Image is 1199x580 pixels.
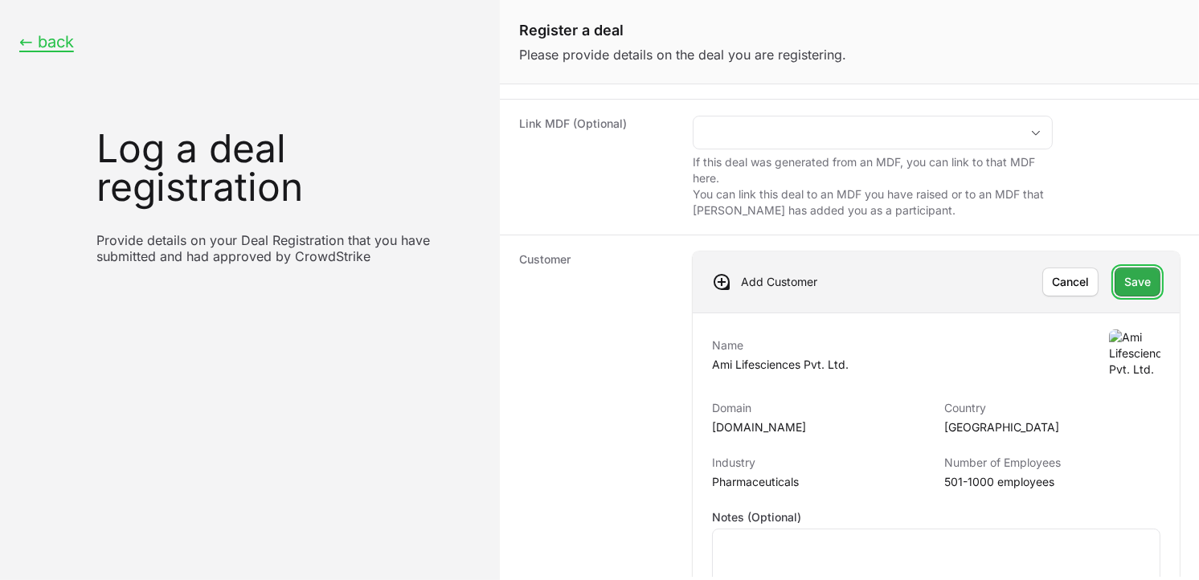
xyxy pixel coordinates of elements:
[1124,272,1151,292] span: Save
[1115,268,1160,296] button: Save
[944,419,1160,435] p: [GEOGRAPHIC_DATA]
[1052,272,1089,292] span: Cancel
[96,129,481,206] h1: Log a deal registration
[1109,329,1160,381] img: Ami Lifesciences Pvt. Ltd.
[741,274,817,290] p: Add Customer
[519,19,1180,42] h1: Register a deal
[712,400,928,416] p: Domain
[712,337,849,353] p: Name
[712,455,928,471] p: Industry
[712,509,1160,525] label: Notes (Optional)
[693,154,1053,219] p: If this deal was generated from an MDF, you can link to that MDF here. You can link this deal to ...
[1020,116,1052,149] div: Open
[712,419,928,435] p: [DOMAIN_NAME]
[944,455,1160,471] p: Number of Employees
[712,357,849,373] p: Ami Lifesciences Pvt. Ltd.
[712,474,928,490] p: Pharmaceuticals
[519,45,1180,64] p: Please provide details on the deal you are registering.
[1042,268,1099,296] button: Cancel
[19,32,74,52] button: ← back
[944,400,1160,416] p: Country
[96,232,481,264] p: Provide details on your Deal Registration that you have submitted and had approved by CrowdStrike
[519,116,673,219] dt: Link MDF (Optional)
[944,474,1160,490] p: 501-1000 employees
